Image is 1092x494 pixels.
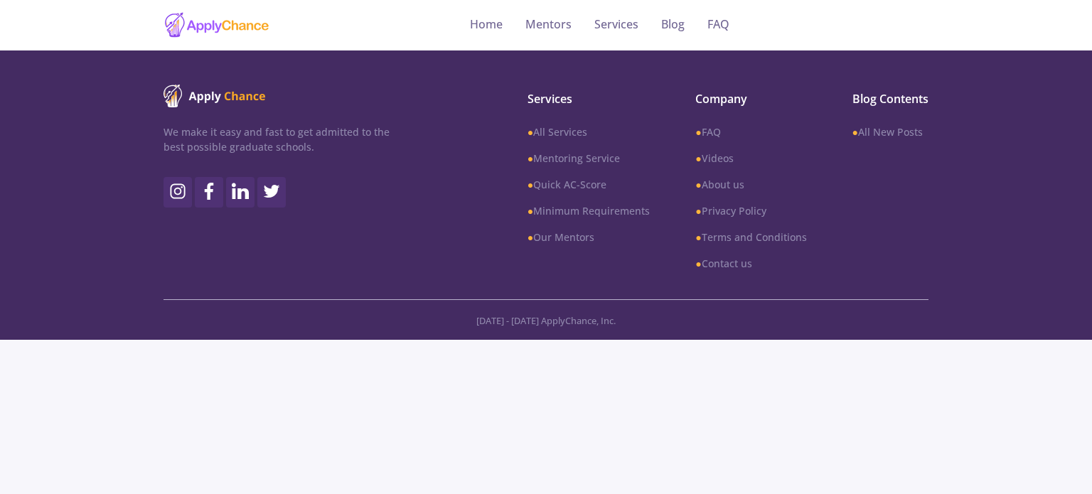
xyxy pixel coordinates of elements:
[476,314,616,327] span: [DATE] - [DATE] ApplyChance, Inc.
[528,204,533,218] b: ●
[695,124,806,139] a: ●FAQ
[528,90,650,107] span: Services
[695,256,806,271] a: ●Contact us
[852,125,858,139] b: ●
[528,203,650,218] a: ●Minimum Requirements
[528,177,650,192] a: ●Quick AC-Score
[528,151,533,165] b: ●
[528,178,533,191] b: ●
[695,204,701,218] b: ●
[528,230,650,245] a: ●Our Mentors
[695,125,701,139] b: ●
[528,125,533,139] b: ●
[528,151,650,166] a: ●Mentoring Service
[528,230,533,244] b: ●
[695,203,806,218] a: ●Privacy Policy
[164,124,390,154] p: We make it easy and fast to get admitted to the best possible graduate schools.
[164,11,270,39] img: applychance logo
[695,230,701,244] b: ●
[695,257,701,270] b: ●
[852,124,928,139] a: ●All New Posts
[695,177,806,192] a: ●About us
[695,151,701,165] b: ●
[695,230,806,245] a: ●Terms and Conditions
[695,178,701,191] b: ●
[695,151,806,166] a: ●Videos
[852,90,928,107] span: Blog Contents
[528,124,650,139] a: ●All Services
[695,90,806,107] span: Company
[164,85,266,107] img: ApplyChance logo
